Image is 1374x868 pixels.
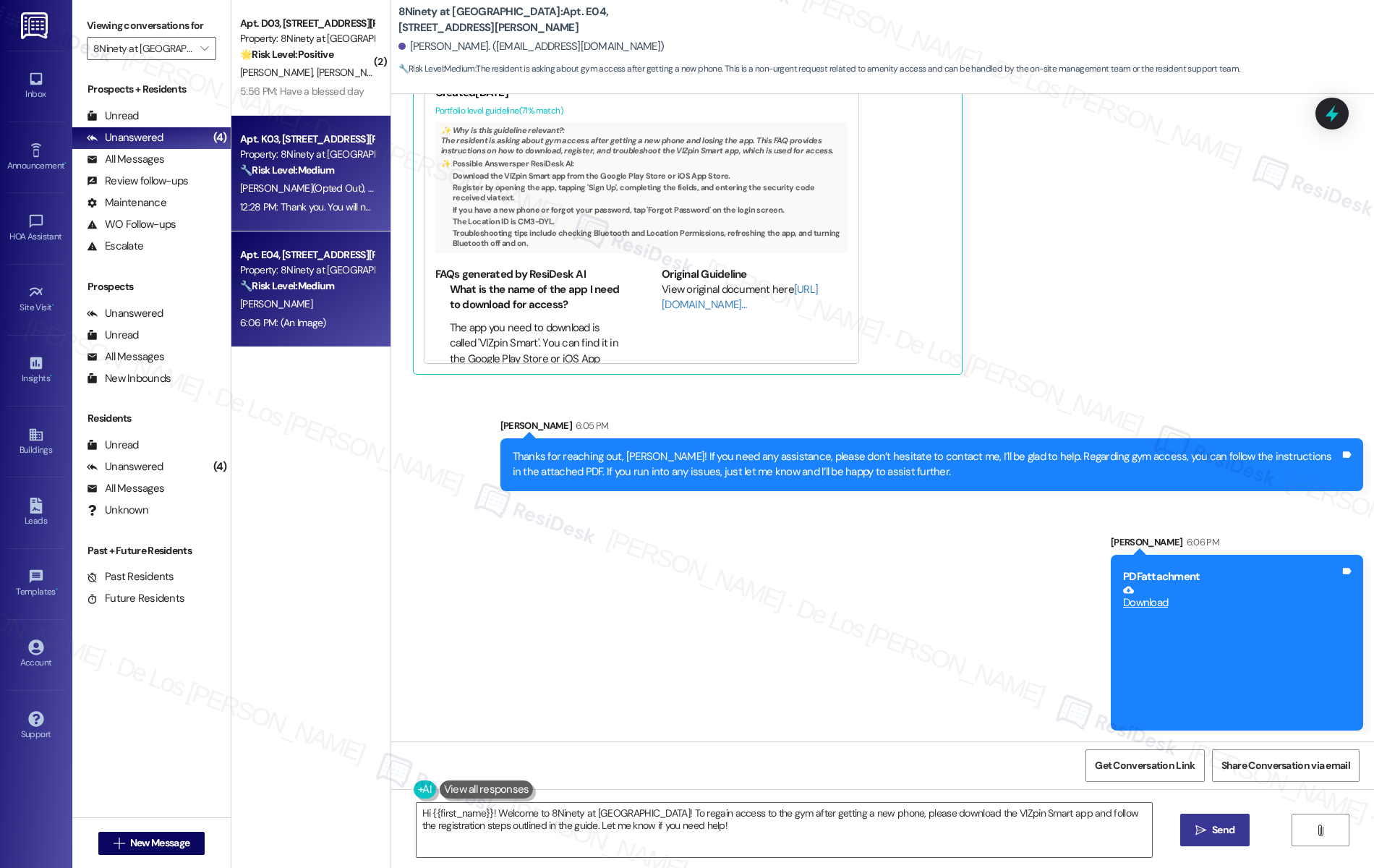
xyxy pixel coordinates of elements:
[1123,584,1340,610] a: Download
[240,316,326,329] div: 6:06 PM: (An Image)
[240,279,334,292] strong: 🔧 Risk Level: Medium
[87,152,164,167] div: All Messages
[87,349,164,365] div: All Messages
[7,493,65,532] a: Leads
[52,300,54,310] span: •
[1111,535,1363,555] div: [PERSON_NAME]
[87,481,164,496] div: All Messages
[72,411,231,426] div: Residents
[1085,749,1204,782] button: Get Conversation Link
[441,158,842,169] div: ✨ Possible Answer s per ResiDesk AI:
[662,267,747,281] b: Original Guideline
[7,351,65,390] a: Insights •
[240,297,312,310] span: [PERSON_NAME]
[240,247,374,263] div: Apt. E04, [STREET_ADDRESS][PERSON_NAME]
[1183,535,1219,550] div: 6:06 PM
[7,67,65,106] a: Inbox
[316,66,388,79] span: [PERSON_NAME]
[64,158,67,169] span: •
[98,832,205,855] button: New Message
[435,267,586,281] b: FAQs generated by ResiDesk AI
[1095,758,1195,773] span: Get Conversation Link
[1212,749,1360,782] button: Share Conversation via email
[240,16,374,31] div: Apt. D03, [STREET_ADDRESS][PERSON_NAME]
[130,835,189,851] span: New Message
[662,282,818,312] a: [URL][DOMAIN_NAME]…
[56,584,58,595] span: •
[210,127,231,149] div: (4)
[513,449,1340,480] div: Thanks for reaching out, [PERSON_NAME]! If you need any assistance, please don’t hesitate to cont...
[1123,569,1200,584] b: PDF attachment
[240,147,374,162] div: Property: 8Ninety at [GEOGRAPHIC_DATA]
[1123,611,1340,720] iframe: Download https://res.cloudinary.com/residesk/image/upload/v1757973966/user-uploads/9946-175797396...
[572,418,608,433] div: 6:05 PM
[398,39,665,54] div: [PERSON_NAME]. ([EMAIL_ADDRESS][DOMAIN_NAME])
[1221,758,1350,773] span: Share Conversation via email
[200,43,208,54] i: 
[87,438,139,453] div: Unread
[240,31,374,46] div: Property: 8Ninety at [GEOGRAPHIC_DATA]
[87,109,139,124] div: Unread
[87,239,143,254] div: Escalate
[240,85,364,98] div: 5:56 PM: Have a blessed day
[87,459,163,475] div: Unanswered
[240,132,374,147] div: Apt. K03, [STREET_ADDRESS][PERSON_NAME]
[87,371,171,386] div: New Inbounds
[7,707,65,746] a: Support
[398,61,1240,77] span: : The resident is asking about gym access after getting a new phone. This is a non-urgent request...
[7,422,65,461] a: Buildings
[453,182,842,203] li: Register by opening the app, tapping 'Sign Up', completing the fields, and entering the security ...
[72,279,231,294] div: Prospects
[398,63,475,75] strong: 🔧 Risk Level: Medium
[87,174,188,189] div: Review follow-ups
[87,306,163,321] div: Unanswered
[87,569,174,584] div: Past Residents
[453,216,842,226] li: The Location ID is CM3-DYL.
[87,195,166,210] div: Maintenance
[453,171,842,181] li: Download the VIZpin Smart app from the Google Play Store or iOS App Store.
[87,217,176,232] div: WO Follow-ups
[210,456,231,478] div: (4)
[1212,822,1234,838] span: Send
[240,263,374,278] div: Property: 8Ninety at [GEOGRAPHIC_DATA]
[7,209,65,248] a: HOA Assistant
[662,282,848,313] div: View original document here
[240,182,368,195] span: [PERSON_NAME] (Opted Out)
[453,205,842,215] li: If you have a new phone or forgot your password, tap 'Forgot Password' on the login screen.
[93,37,193,60] input: All communities
[240,200,927,213] div: 12:28 PM: Thank you. You will no longer receive texts from this thread. Please reply with 'UNSTOP...
[1195,825,1206,836] i: 
[450,282,621,313] li: What is the name of the app I need to download for access?
[240,66,317,79] span: [PERSON_NAME]
[435,122,848,253] div: The resident is asking about gym access after getting a new phone and losing the app. This FAQ pr...
[114,838,124,849] i: 
[441,125,842,135] div: ✨ Why is this guideline relevant?:
[1180,814,1250,846] button: Send
[240,48,333,61] strong: 🌟 Risk Level: Positive
[435,103,848,119] div: Portfolio level guideline ( 71 % match)
[240,163,334,176] strong: 🔧 Risk Level: Medium
[21,12,51,39] img: ResiDesk Logo
[7,280,65,319] a: Site Visit •
[417,803,1153,857] textarea: To enrich screen reader interactions, please activate Accessibility in Grammarly extension settings
[87,328,139,343] div: Unread
[500,418,1363,438] div: [PERSON_NAME]
[87,14,216,37] label: Viewing conversations for
[398,4,688,35] b: 8Ninety at [GEOGRAPHIC_DATA]: Apt. E04, [STREET_ADDRESS][PERSON_NAME]
[450,320,621,383] li: The app you need to download is called 'VIZpin Smart'. You can find it in the Google Play Store o...
[1315,825,1326,836] i: 
[50,371,52,381] span: •
[72,543,231,558] div: Past + Future Residents
[7,635,65,674] a: Account
[72,82,231,97] div: Prospects + Residents
[7,564,65,603] a: Templates •
[453,228,842,249] li: Troubleshooting tips include checking Bluetooth and Location Permissions, refreshing the app, and...
[87,130,163,145] div: Unanswered
[87,503,148,518] div: Unknown
[87,591,184,606] div: Future Residents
